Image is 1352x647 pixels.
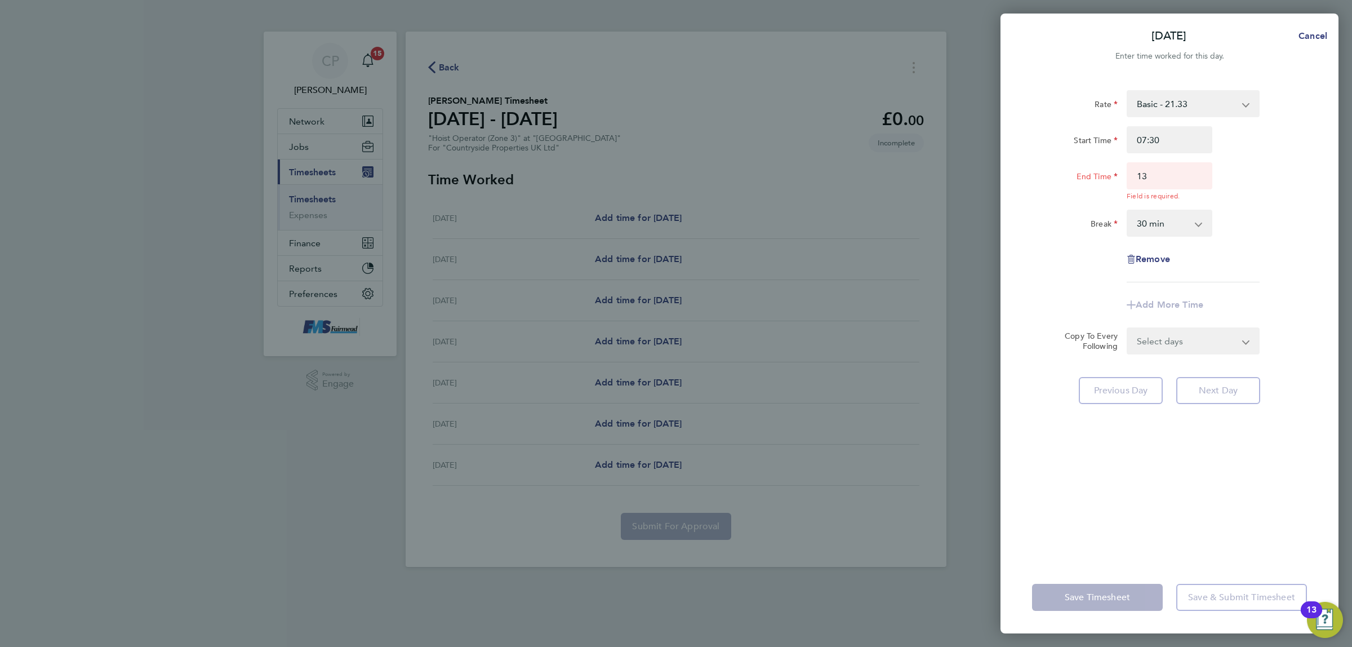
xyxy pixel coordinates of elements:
span: Remove [1136,254,1170,264]
p: [DATE] [1151,28,1186,44]
button: Open Resource Center, 13 new notifications [1307,602,1343,638]
input: E.g. 08:00 [1127,126,1212,153]
span: Field is required. [1127,192,1180,200]
div: Enter time worked for this day. [1000,50,1338,63]
label: Break [1091,219,1118,232]
button: Cancel [1280,25,1338,47]
label: Copy To Every Following [1056,331,1118,351]
div: 13 [1306,610,1317,624]
button: Remove [1127,255,1170,264]
input: E.g. 18:00 [1127,162,1212,189]
label: End Time [1077,171,1118,185]
label: Start Time [1074,135,1118,149]
span: Cancel [1295,30,1327,41]
label: Rate [1095,99,1118,113]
